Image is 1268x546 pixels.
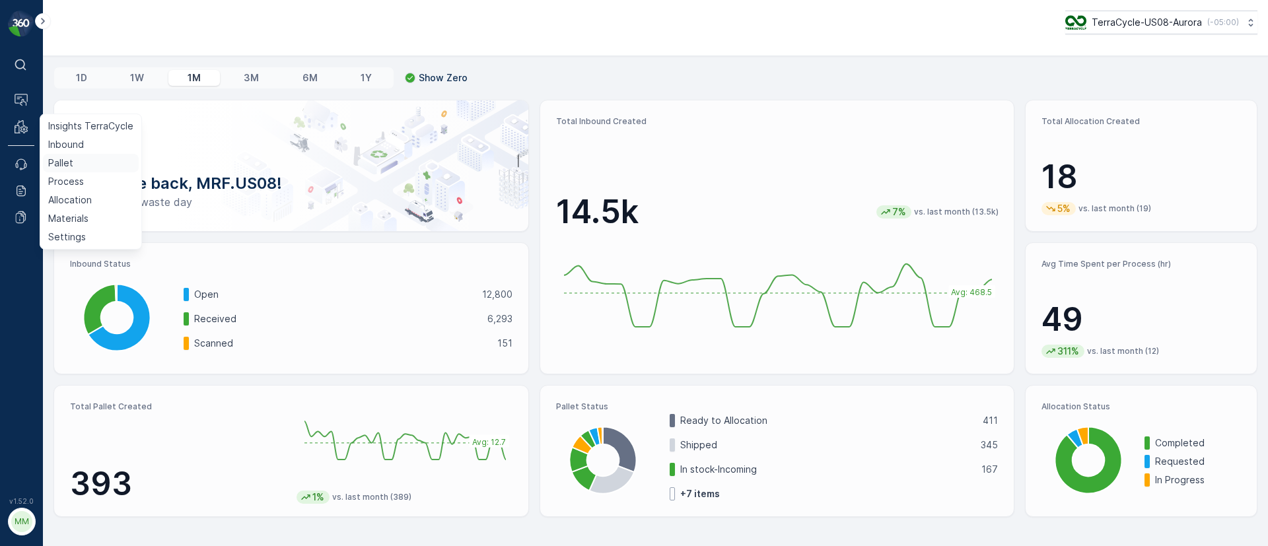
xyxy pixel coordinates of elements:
[914,207,999,217] p: vs. last month (13.5k)
[1207,17,1239,28] p: ( -05:00 )
[1087,346,1159,357] p: vs. last month (12)
[8,11,34,37] img: logo
[556,116,999,127] p: Total Inbound Created
[680,487,720,500] p: + 7 items
[981,438,998,452] p: 345
[1065,15,1086,30] img: image_ci7OI47.png
[70,464,286,504] p: 393
[1155,436,1241,450] p: Completed
[1155,455,1241,468] p: Requested
[981,463,998,476] p: 167
[680,463,973,476] p: In stock-Incoming
[11,511,32,532] div: MM
[497,337,512,350] p: 151
[1041,300,1241,339] p: 49
[1155,473,1241,487] p: In Progress
[556,401,999,412] p: Pallet Status
[487,312,512,325] p: 6,293
[482,288,512,301] p: 12,800
[311,491,326,504] p: 1%
[1056,345,1080,358] p: 311%
[680,438,973,452] p: Shipped
[75,173,507,194] p: Welcome back, MRF.US08!
[70,401,286,412] p: Total Pallet Created
[419,71,468,85] p: Show Zero
[1092,16,1202,29] p: TerraCycle-US08-Aurora
[1078,203,1151,214] p: vs. last month (19)
[361,71,372,85] p: 1Y
[332,492,411,502] p: vs. last month (389)
[194,337,489,350] p: Scanned
[1056,202,1072,215] p: 5%
[556,192,639,232] p: 14.5k
[244,71,259,85] p: 3M
[983,414,998,427] p: 411
[1041,259,1241,269] p: Avg Time Spent per Process (hr)
[194,288,474,301] p: Open
[188,71,201,85] p: 1M
[75,194,507,210] p: Have a zero-waste day
[1041,401,1241,412] p: Allocation Status
[1065,11,1257,34] button: TerraCycle-US08-Aurora(-05:00)
[891,205,907,219] p: 7%
[8,508,34,535] button: MM
[8,497,34,505] span: v 1.52.0
[1041,157,1241,197] p: 18
[1041,116,1241,127] p: Total Allocation Created
[70,259,512,269] p: Inbound Status
[302,71,318,85] p: 6M
[680,414,975,427] p: Ready to Allocation
[130,71,144,85] p: 1W
[194,312,479,325] p: Received
[76,71,87,85] p: 1D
